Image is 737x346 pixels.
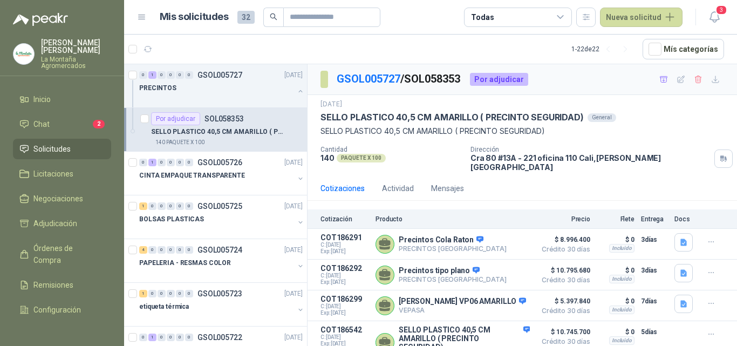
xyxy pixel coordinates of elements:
[609,306,634,314] div: Incluido
[151,112,200,125] div: Por adjudicar
[139,69,305,103] a: 0 1 0 0 0 0 GSOL005727[DATE] PRECINTOS
[536,325,590,338] span: $ 10.745.700
[470,146,710,153] p: Dirección
[597,264,634,277] p: $ 0
[13,275,111,295] a: Remisiones
[597,215,634,223] p: Flete
[41,39,111,54] p: [PERSON_NAME] [PERSON_NAME]
[320,334,369,341] span: C: [DATE]
[13,13,68,26] img: Logo peakr
[471,11,494,23] div: Todas
[609,275,634,283] div: Incluido
[139,214,204,225] p: BOLSAS PLASTICAS
[536,338,590,345] span: Crédito 30 días
[597,295,634,308] p: $ 0
[536,295,590,308] span: $ 5.397.840
[376,215,530,223] p: Producto
[609,336,634,345] div: Incluido
[536,277,590,283] span: Crédito 30 días
[139,71,147,79] div: 0
[158,202,166,210] div: 0
[33,118,50,130] span: Chat
[320,325,369,334] p: COT186542
[148,290,156,297] div: 0
[641,233,668,246] p: 3 días
[320,279,369,286] span: Exp: [DATE]
[33,168,73,180] span: Licitaciones
[148,334,156,341] div: 1
[185,334,193,341] div: 0
[320,125,724,137] p: SELLO PLASTICO 40,5 CM AMARILLO ( PRECINTO SEGURIDAD)
[13,44,34,64] img: Company Logo
[320,242,369,248] span: C: [DATE]
[139,200,305,234] a: 1 0 0 0 0 0 GSOL005725[DATE] BOLSAS PLASTICAS
[399,275,507,283] p: PRECINTOS [GEOGRAPHIC_DATA]
[139,258,231,268] p: PAPELERIA - RESMAS COLOR
[431,182,464,194] div: Mensajes
[13,300,111,320] a: Configuración
[158,246,166,254] div: 0
[158,159,166,166] div: 0
[33,143,71,155] span: Solicitudes
[41,56,111,69] p: La Montaña Agromercados
[197,159,242,166] p: GSOL005726
[597,325,634,338] p: $ 0
[284,245,303,255] p: [DATE]
[139,246,147,254] div: 4
[320,112,583,123] p: SELLO PLASTICO 40,5 CM AMARILLO ( PRECINTO SEGURIDAD)
[167,290,175,297] div: 0
[158,334,166,341] div: 0
[320,295,369,303] p: COT186299
[641,215,668,223] p: Entrega
[284,158,303,168] p: [DATE]
[167,71,175,79] div: 0
[139,334,147,341] div: 0
[176,202,184,210] div: 0
[197,334,242,341] p: GSOL005722
[197,71,242,79] p: GSOL005727
[284,333,303,343] p: [DATE]
[536,308,590,314] span: Crédito 30 días
[13,188,111,209] a: Negociaciones
[13,114,111,134] a: Chat2
[337,71,461,87] p: / SOL058353
[320,233,369,242] p: COT186291
[320,182,365,194] div: Cotizaciones
[185,246,193,254] div: 0
[609,244,634,253] div: Incluido
[320,273,369,279] span: C: [DATE]
[237,11,255,24] span: 32
[197,290,242,297] p: GSOL005723
[176,159,184,166] div: 0
[139,302,189,312] p: etiqueta térmica
[176,334,184,341] div: 0
[536,264,590,277] span: $ 10.795.680
[185,71,193,79] div: 0
[160,9,229,25] h1: Mis solicitudes
[470,73,528,86] div: Por adjudicar
[674,215,696,223] p: Docs
[641,264,668,277] p: 3 días
[320,248,369,255] span: Exp: [DATE]
[399,297,526,307] p: [PERSON_NAME] VP06 AMARILLO
[139,171,245,181] p: CINTA EMPAQUE TRANSPARENTE
[33,193,83,205] span: Negociaciones
[176,246,184,254] div: 0
[588,113,616,122] div: General
[33,279,73,291] span: Remisiones
[571,40,634,58] div: 1 - 22 de 22
[139,243,305,278] a: 4 0 0 0 0 0 GSOL005724[DATE] PAPELERIA - RESMAS COLOR
[705,8,724,27] button: 3
[320,310,369,316] span: Exp: [DATE]
[320,215,369,223] p: Cotización
[270,13,277,21] span: search
[139,202,147,210] div: 1
[176,290,184,297] div: 0
[320,146,462,153] p: Cantidad
[337,154,386,162] div: PAQUETE X 100
[33,218,77,229] span: Adjudicación
[139,83,176,93] p: PRECINTOS
[597,233,634,246] p: $ 0
[204,115,244,123] p: SOL058353
[536,215,590,223] p: Precio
